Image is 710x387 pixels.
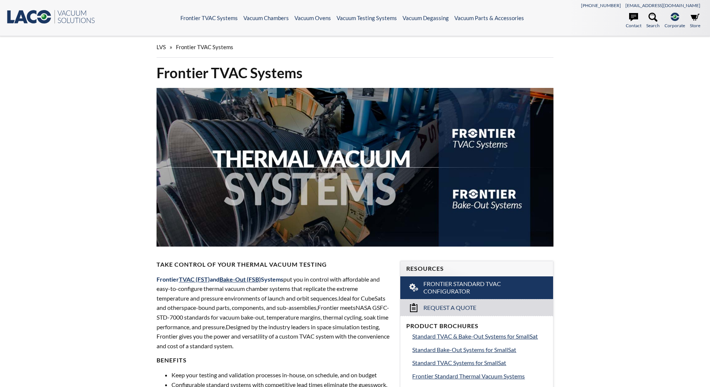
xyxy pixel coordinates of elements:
[337,15,397,21] a: Vacuum Testing Systems
[176,44,233,50] span: Frontier TVAC Systems
[157,304,389,330] span: NASA GSFC-STD-7000 standards for vacuum bake-out, temperature margins, thermal cycling, soak time...
[403,15,449,21] a: Vacuum Degassing
[400,299,553,316] a: Request a Quote
[220,276,261,283] a: Bake-Out (FSB)
[182,304,318,311] span: space-bound parts, components, and sub-assemblies,
[665,22,685,29] span: Corporate
[423,304,476,312] span: Request a Quote
[412,346,516,353] span: Standard Bake-Out Systems for SmallSat
[690,13,700,29] a: Store
[423,280,531,296] span: Frontier Standard TVAC Configurator
[400,276,553,299] a: Frontier Standard TVAC Configurator
[157,323,389,349] span: Designed by the industry leaders in space simulation testing, Frontier gives you the power and ve...
[454,15,524,21] a: Vacuum Parts & Accessories
[157,285,385,311] span: xtreme temperature and pressure environments of launch and orbit sequences. eal for CubeSats and ...
[412,359,506,366] span: Standard TVAC Systems for SmallSat
[157,276,283,283] span: Frontier and Systems
[180,15,238,21] a: Frontier TVAC Systems
[625,3,700,8] a: [EMAIL_ADDRESS][DOMAIN_NAME]
[412,332,547,341] a: Standard TVAC & Bake-Out Systems for SmallSat
[157,37,554,58] div: »
[294,15,331,21] a: Vacuum Ovens
[338,295,344,302] span: Id
[157,44,166,50] span: LVS
[179,276,210,283] a: TVAC (FST)
[581,3,621,8] a: [PHONE_NUMBER]
[157,64,554,82] h1: Frontier TVAC Systems
[406,322,547,330] h4: Product Brochures
[157,356,391,364] h4: BENEFITS
[412,345,547,355] a: Standard Bake-Out Systems for SmallSat
[406,265,547,273] h4: Resources
[157,88,554,247] img: Thermal Vacuum Systems header
[243,15,289,21] a: Vacuum Chambers
[412,372,525,380] span: Frontier Standard Thermal Vacuum Systems
[626,13,641,29] a: Contact
[171,370,391,380] li: Keep your testing and validation processes in-house, on schedule, and on budget
[157,275,391,351] p: put you in control with affordable and easy-to-configure thermal vacuum chamber systems that repl...
[646,13,660,29] a: Search
[412,371,547,381] a: Frontier Standard Thermal Vacuum Systems
[412,333,538,340] span: Standard TVAC & Bake-Out Systems for SmallSat
[412,358,547,368] a: Standard TVAC Systems for SmallSat
[157,261,391,269] h4: Take Control of Your Thermal Vacuum Testing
